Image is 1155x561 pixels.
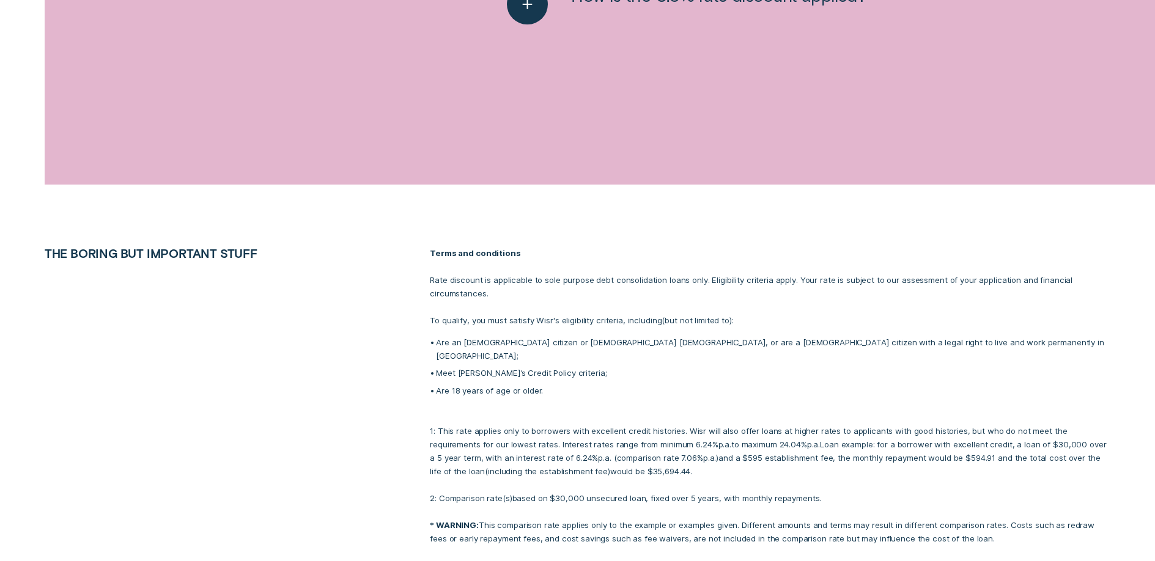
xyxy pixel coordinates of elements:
[430,273,1110,300] p: Rate discount is applicable to sole purpose debt consolidation loans only. Eligibility criteria a...
[38,246,346,260] h2: THE BORING BUT IMPORTANT STUFF
[614,453,617,463] span: (
[430,520,479,530] strong: * WARNING:
[807,439,820,449] span: Per Annum
[662,315,665,325] span: (
[503,493,506,503] span: (
[608,466,610,476] span: )
[598,453,611,463] span: Per Annum
[436,335,1110,362] p: Are an [DEMOGRAPHIC_DATA] citizen or [DEMOGRAPHIC_DATA] [DEMOGRAPHIC_DATA], or are a [DEMOGRAPHIC...
[485,466,488,476] span: (
[729,315,732,325] span: )
[718,439,731,449] span: p.a.
[703,453,716,463] span: p.a.
[430,518,1110,545] p: This comparison rate applies only to the example or examples given. Different amounts and terms m...
[436,366,1110,380] p: Meet [PERSON_NAME]’s Credit Policy criteria;
[703,453,716,463] span: Per Annum
[718,439,731,449] span: Per Annum
[510,493,512,503] span: )
[598,453,611,463] span: p.a.
[430,313,1110,327] p: To qualify, you must satisfy Wisr's eligibility criteria, including but not limited to :
[436,384,1110,397] p: Are 18 years of age or older.
[716,453,718,463] span: )
[430,411,1110,505] p: 1: This rate applies only to borrowers with excellent credit histories. Wisr will also offer loan...
[807,439,820,449] span: p.a.
[430,248,520,258] strong: Terms and conditions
